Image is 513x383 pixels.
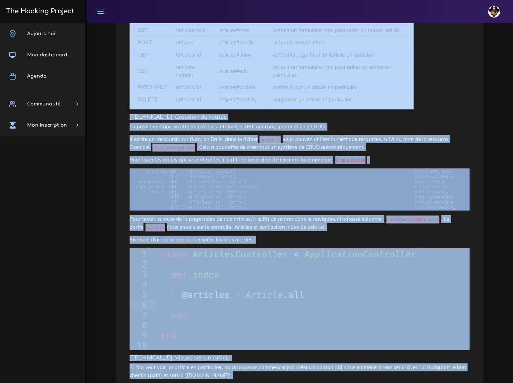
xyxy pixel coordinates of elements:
p: Si l'on veut voir un article en particulier, nous pouvons commencer par créer un bouton qui nous ... [130,363,470,379]
p: Il existe un raccourcis sur Ruby on Rails, dans le fichier vous pouvez utiliser la méthode resour... [130,135,470,151]
code: resources :articles [151,144,197,151]
span: Communauté [27,101,61,106]
code: $ rails routes [333,157,367,164]
code: routes.rb [258,136,283,143]
p: Pour lister les routes qui se sont créées, il suffit de taper dans le terminal la commande: . [130,156,470,164]
span: Agenda [27,74,46,79]
h5: [TECHNICAL_ID]. Création de routes [130,114,470,120]
img: AsyPklN.png [130,248,470,350]
span: Mon dashboard [27,52,67,57]
img: avatar [488,6,500,18]
h5: [TECHNICAL_ID]. Visualiser un article [130,355,470,361]
span: Mon inscription [27,123,67,128]
code: /articles [143,224,167,231]
img: iZOHo7r.png [130,168,470,211]
code: localhost:3000/articles [384,216,441,223]
span: Aujourd'hui [27,31,55,36]
p: La première étape va être de créer les différentes URL qui correspondent à ce CRUD. [130,123,470,131]
p: Pour tester la route de la page index de nos articles, il suffit de rentrer dans le navigateur l'... [130,215,470,231]
h3: The Hacking Project [4,8,74,15]
p: Exemple d'action index qui récupère tous les articles : [130,236,470,244]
